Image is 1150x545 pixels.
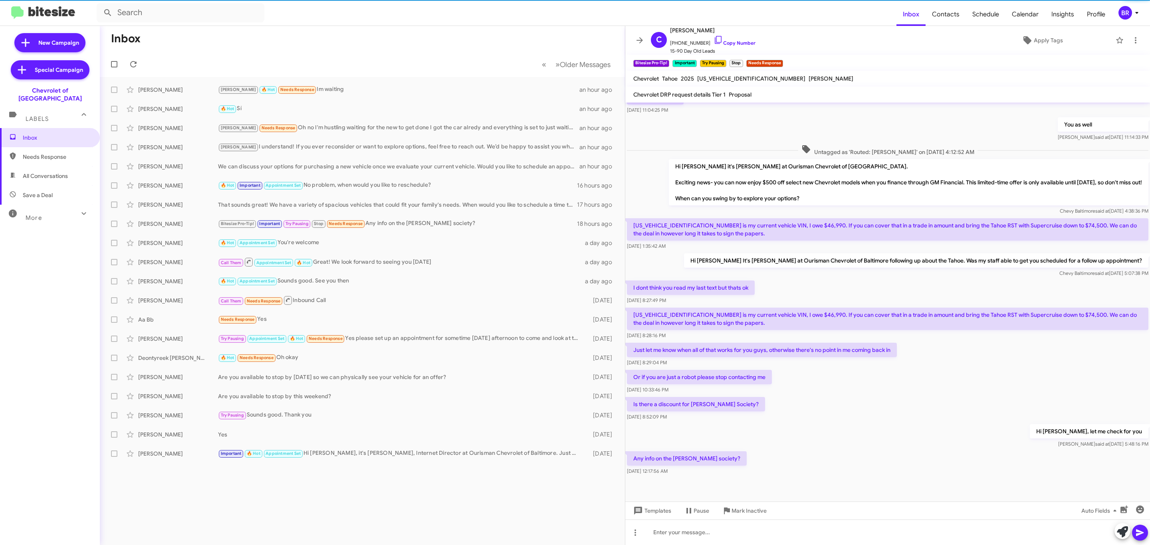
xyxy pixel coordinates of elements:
span: Save a Deal [23,191,53,199]
span: 🔥 Hot [262,87,275,92]
span: [US_VEHICLE_IDENTIFICATION_NUMBER] [697,75,805,82]
span: Apply Tags [1034,33,1063,47]
small: Bitesize Pro-Tip! [633,60,669,67]
button: Apply Tags [972,33,1112,47]
span: [PERSON_NAME] [DATE] 5:48:16 PM [1058,441,1148,447]
button: Auto Fields [1075,504,1126,518]
div: Are you available to stop by [DATE] so we can physically see your vehicle for an offer? [218,373,583,381]
span: said at [1095,441,1109,447]
span: Needs Response [329,221,363,226]
p: Or if you are just a robot please stop contacting me [627,370,772,384]
span: Try Pausing [286,221,309,226]
span: Special Campaign [35,66,83,74]
div: BR [1118,6,1132,20]
span: Templates [632,504,671,518]
div: [DATE] [583,354,619,362]
a: Inbox [896,3,926,26]
small: Needs Response [746,60,783,67]
a: Insights [1045,3,1081,26]
span: Important [259,221,280,226]
p: Just let me know when all of that works for you guys, otherwise there's no point in me coming bac... [627,343,897,357]
a: Contacts [926,3,966,26]
span: Needs Response [280,87,314,92]
span: [PERSON_NAME] [DATE] 11:14:33 PM [1058,134,1148,140]
div: Yes [218,430,583,438]
span: Needs Response [221,317,255,322]
span: [PERSON_NAME] [670,26,755,35]
div: [PERSON_NAME] [138,239,218,247]
span: Pause [694,504,709,518]
div: an hour ago [579,105,619,113]
span: 🔥 Hot [221,355,234,360]
span: Needs Response [23,153,91,161]
div: [DATE] [583,392,619,400]
div: No problem, when would you like to reschedule? [218,181,577,190]
span: Auto Fields [1081,504,1120,518]
div: [DATE] [583,411,619,419]
span: [DATE] 12:17:56 AM [627,468,668,474]
h1: Inbox [111,32,141,45]
span: Profile [1081,3,1112,26]
div: an hour ago [579,143,619,151]
div: Are you available to stop by this weekend? [218,392,583,400]
div: Great! We look forward to seeing you [DATE] [218,257,583,267]
p: Hi [PERSON_NAME] It's [PERSON_NAME] at Ourisman Chevrolet of Baltimore following up about the Tah... [684,253,1148,268]
span: Needs Response [309,336,343,341]
p: Hi [PERSON_NAME], let me check for you [1030,424,1148,438]
div: That sounds great! We have a variety of spacious vehicles that could fit your family's needs. Whe... [218,201,577,209]
span: Important [240,183,260,188]
div: Oh okay [218,353,583,362]
span: 🔥 Hot [290,336,303,341]
span: Untagged as 'Routed: [PERSON_NAME]' on [DATE] 4:12:52 AM [798,144,978,156]
a: Schedule [966,3,1005,26]
div: [PERSON_NAME] [138,450,218,458]
div: [DATE] [583,316,619,324]
span: 🔥 Hot [247,451,260,456]
span: More [26,214,42,221]
span: Appointment Set [266,183,301,188]
span: Call Them [221,260,242,265]
span: 🔥 Hot [221,106,234,111]
span: [DATE] 8:27:49 PM [627,297,666,303]
div: [PERSON_NAME] [138,335,218,343]
div: an hour ago [579,86,619,94]
button: Previous [537,56,551,73]
div: Sounds good. See you then [218,276,583,286]
div: [PERSON_NAME] [138,296,218,304]
span: said at [1095,208,1109,214]
div: Yes [218,315,583,324]
a: Special Campaign [11,60,89,79]
span: 🔥 Hot [297,260,310,265]
div: [DATE] [583,335,619,343]
small: Important [672,60,696,67]
span: [DATE] 10:33:46 PM [627,387,668,393]
button: Mark Inactive [716,504,773,518]
p: [US_VEHICLE_IDENTIFICATION_NUMBER] is my current vehicle VIN, I owe $46,990. If you can cover tha... [627,308,1148,330]
span: Important [221,451,242,456]
span: [DATE] 8:28:16 PM [627,332,666,338]
span: Bitesize Pro-Tip! [221,221,254,226]
span: C [656,34,662,46]
a: Calendar [1005,3,1045,26]
span: Appointment Set [240,240,275,245]
div: We can discuss your options for purchasing a new vehicle once we evaluate your current vehicle. W... [218,162,579,170]
p: Is there a discount for [PERSON_NAME] Society? [627,397,765,411]
a: New Campaign [14,33,85,52]
p: I dont think you read my last text but thats ok [627,280,755,295]
div: an hour ago [579,162,619,170]
div: Inbound Call [218,295,583,305]
span: Needs Response [247,298,281,304]
div: [PERSON_NAME] [138,182,218,190]
span: 🔥 Hot [221,183,234,188]
div: [PERSON_NAME] [138,373,218,381]
p: Hi [PERSON_NAME] it's [PERSON_NAME] at Ourisman Chevrolet of [GEOGRAPHIC_DATA]. Exciting news- yo... [669,159,1148,205]
div: 18 hours ago [577,220,619,228]
input: Search [97,3,264,22]
span: Appointment Set [240,278,275,284]
div: Aa Bb [138,316,218,324]
span: Chevrolet DRP request details Tier 1 [633,91,726,98]
button: Pause [678,504,716,518]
